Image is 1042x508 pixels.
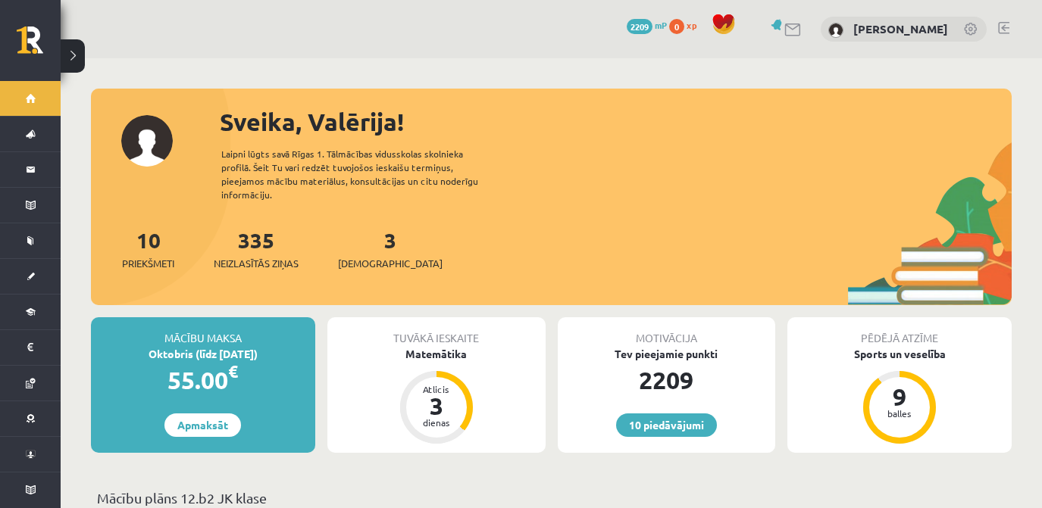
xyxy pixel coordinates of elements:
[877,385,922,409] div: 9
[787,317,1012,346] div: Pēdējā atzīme
[655,19,667,31] span: mP
[853,21,948,36] a: [PERSON_NAME]
[627,19,652,34] span: 2209
[558,362,776,398] div: 2209
[91,362,315,398] div: 55.00
[164,413,241,437] a: Apmaksāt
[17,26,61,64] a: Rīgas 1. Tālmācības vidusskola
[221,147,505,201] div: Laipni lūgts savā Rīgas 1. Tālmācības vidusskolas skolnieka profilā. Šeit Tu vari redzēt tuvojošo...
[787,346,1012,446] a: Sports un veselība 9 balles
[327,317,546,346] div: Tuvākā ieskaite
[220,104,1012,140] div: Sveika, Valērija!
[91,346,315,362] div: Oktobris (līdz [DATE])
[214,256,299,271] span: Neizlasītās ziņas
[414,394,459,418] div: 3
[877,409,922,418] div: balles
[338,226,443,271] a: 3[DEMOGRAPHIC_DATA]
[214,226,299,271] a: 335Neizlasītās ziņas
[616,413,717,437] a: 10 piedāvājumi
[787,346,1012,362] div: Sports un veselība
[687,19,696,31] span: xp
[828,23,843,38] img: Valērija Mosunova
[414,385,459,394] div: Atlicis
[669,19,684,34] span: 0
[228,360,238,382] span: €
[327,346,546,446] a: Matemātika Atlicis 3 dienas
[122,226,174,271] a: 10Priekšmeti
[558,346,776,362] div: Tev pieejamie punkti
[558,317,776,346] div: Motivācija
[414,418,459,427] div: dienas
[97,488,1006,508] p: Mācību plāns 12.b2 JK klase
[91,317,315,346] div: Mācību maksa
[627,19,667,31] a: 2209 mP
[338,256,443,271] span: [DEMOGRAPHIC_DATA]
[122,256,174,271] span: Priekšmeti
[669,19,704,31] a: 0 xp
[327,346,546,362] div: Matemātika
